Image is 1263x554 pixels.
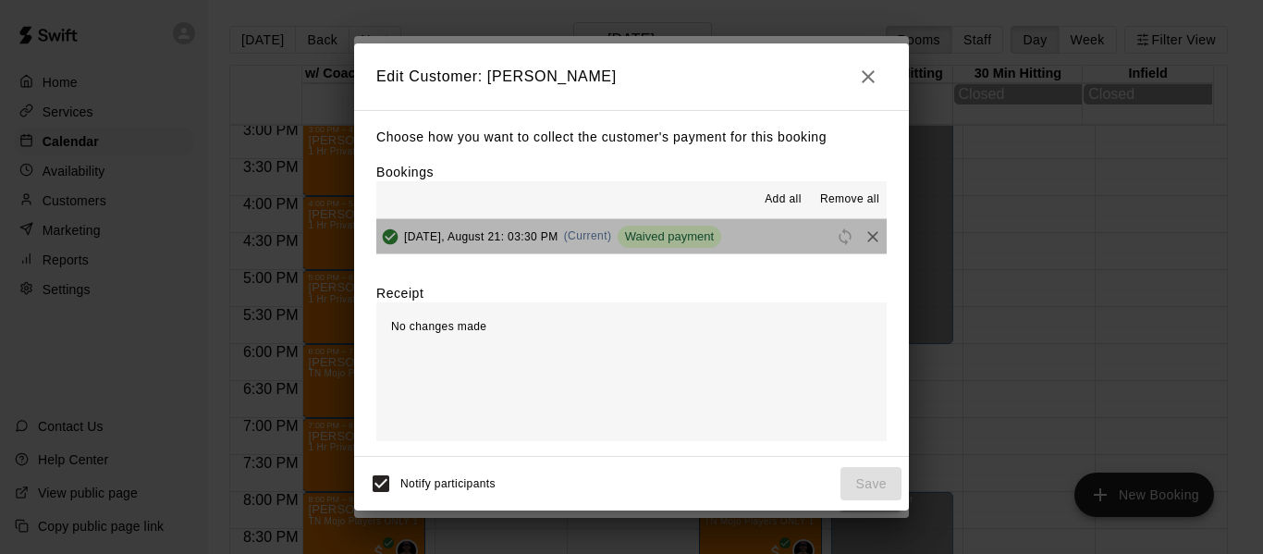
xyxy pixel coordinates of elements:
[400,477,496,490] span: Notify participants
[618,229,721,243] span: Waived payment
[765,191,802,209] span: Add all
[376,219,887,253] button: Added & Paid[DATE], August 21: 03:30 PM(Current)Waived paymentRescheduleRemove
[376,223,404,251] button: Added & Paid
[404,229,558,242] span: [DATE], August 21: 03:30 PM
[564,229,612,242] span: (Current)
[813,185,887,215] button: Remove all
[859,228,887,242] span: Remove
[754,185,813,215] button: Add all
[376,126,887,149] p: Choose how you want to collect the customer's payment for this booking
[391,320,486,333] span: No changes made
[831,228,859,242] span: Reschedule
[820,191,879,209] span: Remove all
[354,43,909,110] h2: Edit Customer: [PERSON_NAME]
[376,165,434,179] label: Bookings
[376,284,423,302] label: Receipt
